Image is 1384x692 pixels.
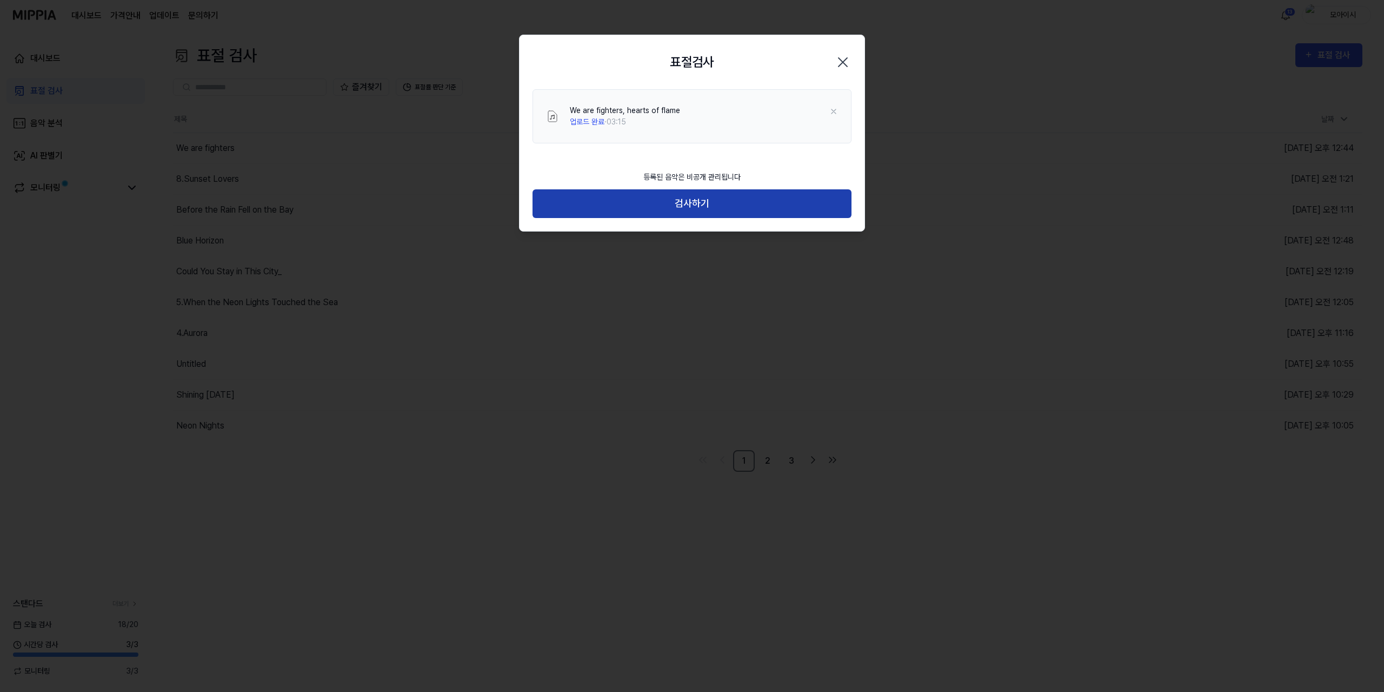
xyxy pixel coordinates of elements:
[570,105,680,116] div: We are fighters, hearts of flame
[570,116,680,128] div: · 03:15
[637,165,747,189] div: 등록된 음악은 비공개 관리됩니다
[670,52,714,72] h2: 표절검사
[533,189,851,218] button: 검사하기
[570,117,604,126] span: 업로드 완료
[546,110,559,123] img: File Select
